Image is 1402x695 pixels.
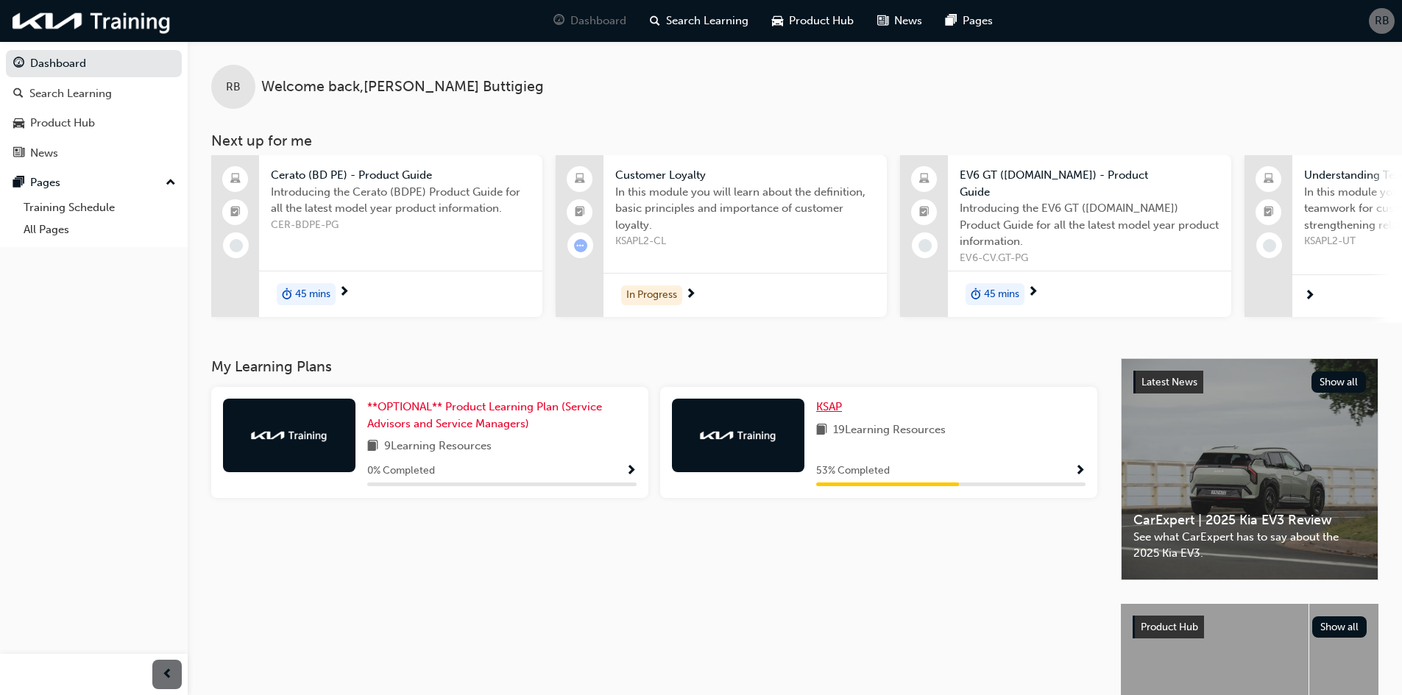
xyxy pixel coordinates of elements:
span: laptop-icon [1264,170,1274,189]
span: booktick-icon [230,203,241,222]
a: guage-iconDashboard [542,6,638,36]
span: EV6 GT ([DOMAIN_NAME]) - Product Guide [960,167,1219,200]
button: DashboardSearch LearningProduct HubNews [6,47,182,169]
a: Latest NewsShow allCarExpert | 2025 Kia EV3 ReviewSee what CarExpert has to say about the 2025 Ki... [1121,358,1378,580]
a: Customer LoyaltyIn this module you will learn about the definition, basic principles and importan... [556,155,887,317]
div: In Progress [621,285,682,305]
span: Dashboard [570,13,626,29]
span: laptop-icon [919,170,930,189]
span: RB [1375,13,1389,29]
span: learningRecordVerb_NONE-icon [918,239,932,252]
a: Dashboard [6,50,182,77]
span: CER-BDPE-PG [271,217,531,234]
span: booktick-icon [919,203,930,222]
span: KSAP [816,400,842,413]
span: news-icon [13,147,24,160]
a: KSAP [816,399,848,416]
a: **OPTIONAL** Product Learning Plan (Service Advisors and Service Managers) [367,399,637,432]
span: Product Hub [789,13,854,29]
span: Show Progress [626,465,637,478]
button: RB [1369,8,1395,34]
h3: Next up for me [188,132,1402,149]
span: search-icon [13,88,24,101]
span: 45 mins [984,286,1019,303]
span: News [894,13,922,29]
a: news-iconNews [865,6,934,36]
span: **OPTIONAL** Product Learning Plan (Service Advisors and Service Managers) [367,400,602,430]
a: Latest NewsShow all [1133,371,1366,394]
span: Introducing the Cerato (BDPE) Product Guide for all the latest model year product information. [271,184,531,217]
a: Product Hub [6,110,182,137]
span: duration-icon [282,285,292,304]
span: booktick-icon [575,203,585,222]
span: 45 mins [295,286,330,303]
div: Product Hub [30,115,95,132]
a: pages-iconPages [934,6,1005,36]
span: pages-icon [13,177,24,190]
a: Cerato (BD PE) - Product GuideIntroducing the Cerato (BDPE) Product Guide for all the latest mode... [211,155,542,317]
span: KSAPL2-CL [615,233,875,250]
span: search-icon [650,12,660,30]
span: 0 % Completed [367,463,435,480]
span: duration-icon [971,285,981,304]
div: Search Learning [29,85,112,102]
span: car-icon [772,12,783,30]
span: news-icon [877,12,888,30]
span: See what CarExpert has to say about the 2025 Kia EV3. [1133,529,1366,562]
span: next-icon [1027,286,1038,299]
span: laptop-icon [575,170,585,189]
a: Training Schedule [18,196,182,219]
img: kia-training [7,6,177,36]
span: EV6-CV.GT-PG [960,250,1219,267]
button: Pages [6,169,182,196]
span: up-icon [166,174,176,193]
span: In this module you will learn about the definition, basic principles and importance of customer l... [615,184,875,234]
span: Introducing the EV6 GT ([DOMAIN_NAME]) Product Guide for all the latest model year product inform... [960,200,1219,250]
a: All Pages [18,218,182,241]
img: kia-training [249,428,330,443]
a: News [6,140,182,167]
span: 53 % Completed [816,463,890,480]
h3: My Learning Plans [211,358,1097,375]
button: Show Progress [626,462,637,480]
img: kia-training [698,428,779,443]
a: Product HubShow all [1133,616,1367,639]
span: book-icon [367,438,378,456]
span: laptop-icon [230,170,241,189]
span: next-icon [1304,290,1315,303]
div: Pages [30,174,60,191]
span: learningRecordVerb_NONE-icon [230,239,243,252]
span: 9 Learning Resources [384,438,492,456]
span: RB [226,79,241,96]
button: Show Progress [1074,462,1086,480]
span: Customer Loyalty [615,167,875,184]
span: Welcome back , [PERSON_NAME] Buttigieg [261,79,544,96]
span: book-icon [816,421,827,440]
span: next-icon [339,286,350,299]
span: next-icon [685,288,696,302]
span: 19 Learning Resources [833,421,946,440]
span: Product Hub [1141,621,1198,633]
a: car-iconProduct Hub [760,6,865,36]
span: pages-icon [946,12,957,30]
span: booktick-icon [1264,203,1274,222]
span: Pages [963,13,993,29]
span: guage-icon [13,57,24,71]
a: EV6 GT ([DOMAIN_NAME]) - Product GuideIntroducing the EV6 GT ([DOMAIN_NAME]) Product Guide for al... [900,155,1231,317]
a: search-iconSearch Learning [638,6,760,36]
span: car-icon [13,117,24,130]
button: Show all [1311,371,1367,393]
span: Cerato (BD PE) - Product Guide [271,167,531,184]
span: guage-icon [553,12,564,30]
span: learningRecordVerb_NONE-icon [1263,239,1276,252]
a: Search Learning [6,80,182,107]
span: Search Learning [666,13,748,29]
span: CarExpert | 2025 Kia EV3 Review [1133,512,1366,529]
span: Show Progress [1074,465,1086,478]
div: News [30,145,58,162]
button: Show all [1312,616,1367,638]
span: prev-icon [162,666,173,684]
span: Latest News [1141,376,1197,388]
